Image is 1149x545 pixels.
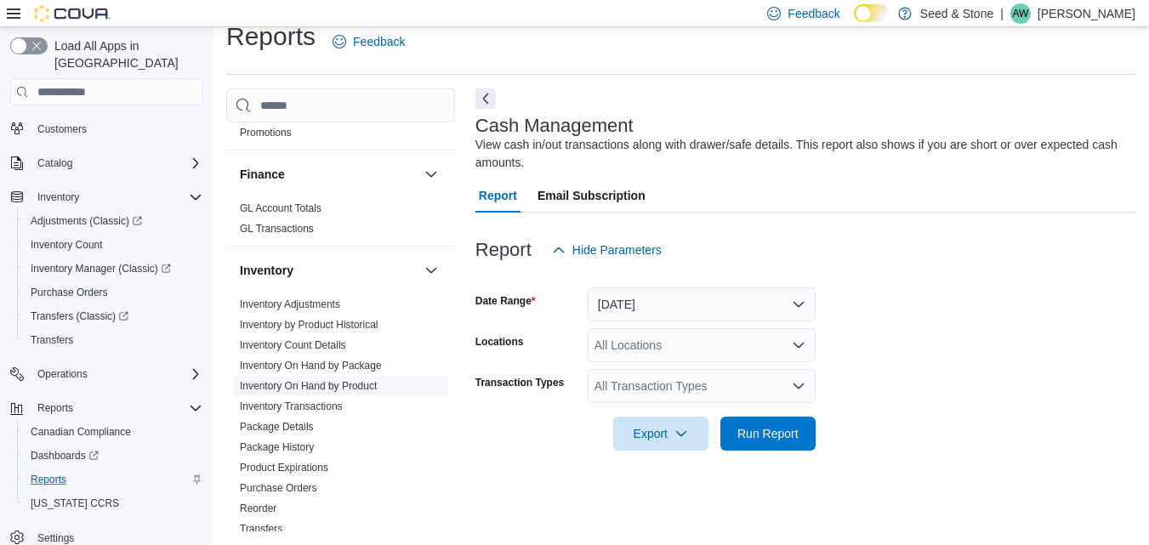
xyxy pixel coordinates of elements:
[3,151,209,175] button: Catalog
[24,422,138,442] a: Canadian Compliance
[31,153,202,173] span: Catalog
[240,339,346,351] a: Inventory Count Details
[240,360,382,372] a: Inventory On Hand by Package
[240,502,276,514] a: Reorder
[31,333,73,347] span: Transfers
[240,400,343,412] a: Inventory Transactions
[3,116,209,140] button: Customers
[31,449,99,463] span: Dashboards
[24,330,80,350] a: Transfers
[3,185,209,209] button: Inventory
[240,462,328,474] a: Product Expirations
[24,282,115,303] a: Purchase Orders
[613,417,708,451] button: Export
[24,306,202,326] span: Transfers (Classic)
[17,233,209,257] button: Inventory Count
[48,37,202,71] span: Load All Apps in [GEOGRAPHIC_DATA]
[24,469,73,490] a: Reports
[31,214,142,228] span: Adjustments (Classic)
[24,306,135,326] a: Transfers (Classic)
[788,5,839,22] span: Feedback
[3,396,209,420] button: Reports
[24,469,202,490] span: Reports
[240,126,292,139] span: Promotions
[479,179,517,213] span: Report
[37,401,73,415] span: Reports
[475,116,634,136] h3: Cash Management
[17,468,209,491] button: Reports
[24,235,202,255] span: Inventory Count
[240,420,314,434] span: Package Details
[854,4,890,22] input: Dark Mode
[24,446,202,466] span: Dashboards
[31,425,131,439] span: Canadian Compliance
[24,211,149,231] a: Adjustments (Classic)
[17,491,209,515] button: [US_STATE] CCRS
[31,364,202,384] span: Operations
[240,481,317,495] span: Purchase Orders
[37,122,87,136] span: Customers
[31,398,202,418] span: Reports
[240,298,340,310] a: Inventory Adjustments
[24,330,202,350] span: Transfers
[37,531,74,545] span: Settings
[240,441,314,453] a: Package History
[240,421,314,433] a: Package Details
[475,335,524,349] label: Locations
[475,88,496,109] button: Next
[31,153,79,173] button: Catalog
[24,493,126,514] a: [US_STATE] CCRS
[240,359,382,372] span: Inventory On Hand by Package
[17,328,209,352] button: Transfers
[34,5,111,22] img: Cova
[17,420,209,444] button: Canadian Compliance
[31,497,119,510] span: [US_STATE] CCRS
[240,482,317,494] a: Purchase Orders
[3,362,209,386] button: Operations
[920,3,993,24] p: Seed & Stone
[240,222,314,236] span: GL Transactions
[240,522,282,536] span: Transfers
[545,233,668,267] button: Hide Parameters
[24,258,202,279] span: Inventory Manager (Classic)
[31,262,171,275] span: Inventory Manager (Classic)
[1012,3,1028,24] span: AW
[226,198,455,246] div: Finance
[240,166,285,183] h3: Finance
[37,367,88,381] span: Operations
[31,187,202,207] span: Inventory
[240,461,328,474] span: Product Expirations
[31,286,108,299] span: Purchase Orders
[240,127,292,139] a: Promotions
[240,262,418,279] button: Inventory
[31,117,202,139] span: Customers
[31,119,94,139] a: Customers
[24,493,202,514] span: Washington CCRS
[17,257,209,281] a: Inventory Manager (Classic)
[1038,3,1135,24] p: [PERSON_NAME]
[24,211,202,231] span: Adjustments (Classic)
[421,260,441,281] button: Inventory
[24,282,202,303] span: Purchase Orders
[24,235,110,255] a: Inventory Count
[475,294,536,308] label: Date Range
[17,281,209,304] button: Purchase Orders
[538,179,646,213] span: Email Subscription
[24,422,202,442] span: Canadian Compliance
[31,187,86,207] button: Inventory
[31,309,128,323] span: Transfers (Classic)
[240,502,276,515] span: Reorder
[37,190,79,204] span: Inventory
[240,318,378,332] span: Inventory by Product Historical
[1010,3,1031,24] div: Alex Wang
[588,287,816,321] button: [DATE]
[24,446,105,466] a: Dashboards
[326,25,412,59] a: Feedback
[240,202,321,215] span: GL Account Totals
[226,20,316,54] h1: Reports
[240,400,343,413] span: Inventory Transactions
[240,262,293,279] h3: Inventory
[475,240,532,260] h3: Report
[421,164,441,185] button: Finance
